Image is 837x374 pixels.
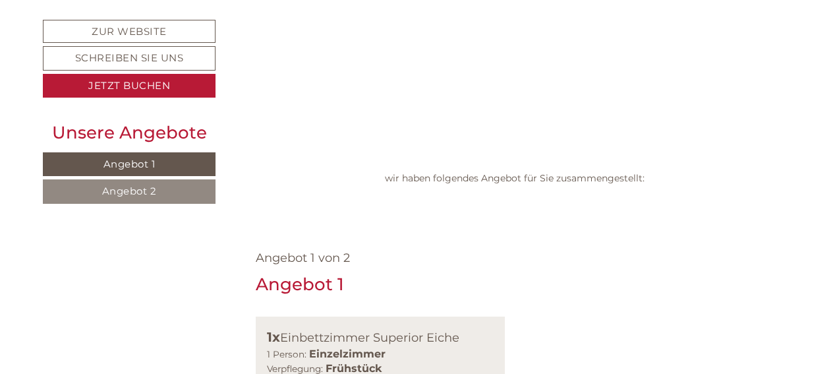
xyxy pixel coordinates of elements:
[267,328,494,347] div: Einbettzimmer Superior Eiche
[20,38,237,49] div: [GEOGRAPHIC_DATA]
[43,121,216,145] div: Unsere Angebote
[256,251,350,265] span: Angebot 1 von 2
[43,46,216,71] a: Schreiben Sie uns
[103,158,156,170] span: Angebot 1
[102,185,157,197] span: Angebot 2
[43,74,216,98] a: Jetzt buchen
[10,36,243,76] div: Guten Tag, wie können wir Ihnen helfen?
[43,20,216,43] a: Zur Website
[434,347,519,371] button: Senden
[256,272,344,297] div: Angebot 1
[267,329,280,345] b: 1x
[309,348,386,360] b: Einzelzimmer
[20,64,237,73] small: 08:34
[229,10,291,32] div: Freitag
[256,173,775,184] p: wir haben folgendes Angebot für Sie zusammengestellt:
[267,363,323,374] small: Verpflegung:
[267,349,306,359] small: 1 Person:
